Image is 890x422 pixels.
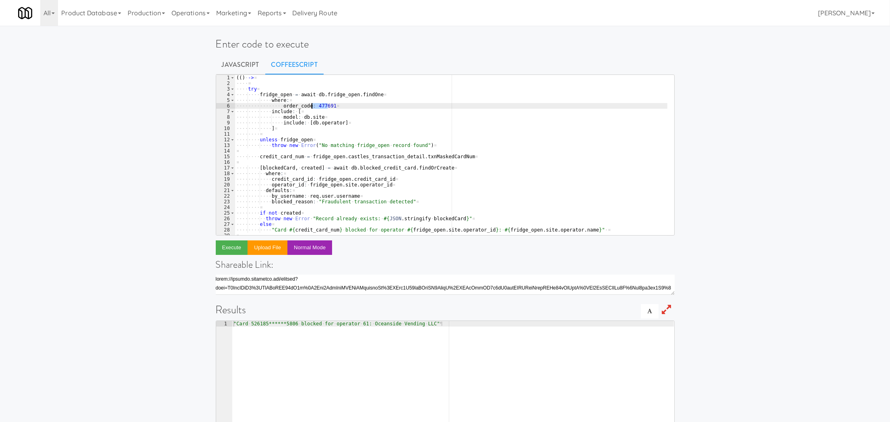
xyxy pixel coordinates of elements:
div: 15 [216,154,235,159]
div: 11 [216,131,235,137]
button: Normal Mode [287,240,332,255]
div: 20 [216,182,235,188]
h4: Shareable Link: [216,259,675,270]
div: 14 [216,148,235,154]
div: 26 [216,216,235,221]
div: 9 [216,120,235,126]
img: Micromart [18,6,32,20]
div: 27 [216,221,235,227]
a: Javascript [216,55,265,75]
button: Upload file [248,240,287,255]
div: 17 [216,165,235,171]
div: 6 [216,103,235,109]
div: 18 [216,171,235,176]
h1: Results [216,304,675,316]
div: 23 [216,199,235,205]
div: 25 [216,210,235,216]
div: 28 [216,227,235,233]
div: 1 [216,75,235,81]
textarea: lorem://ipsumdo.sitametco.adi/elitsed?doei=T7IncIDiD42u%5L6EtD3M51AliquaEnIM4AdMINI2VenIamqUi3noS... [216,275,675,295]
div: 29 [216,233,235,238]
div: 8 [216,114,235,120]
div: 21 [216,188,235,193]
div: 19 [216,176,235,182]
button: Execute [216,240,248,255]
div: 4 [216,92,235,97]
div: 10 [216,126,235,131]
div: 12 [216,137,235,143]
div: 2 [216,81,235,86]
div: 1 [216,321,232,327]
div: 13 [216,143,235,148]
a: CoffeeScript [265,55,324,75]
div: 3 [216,86,235,92]
div: 7 [216,109,235,114]
div: 5 [216,97,235,103]
div: 22 [216,193,235,199]
div: 24 [216,205,235,210]
div: 16 [216,159,235,165]
h1: Enter code to execute [216,38,675,50]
